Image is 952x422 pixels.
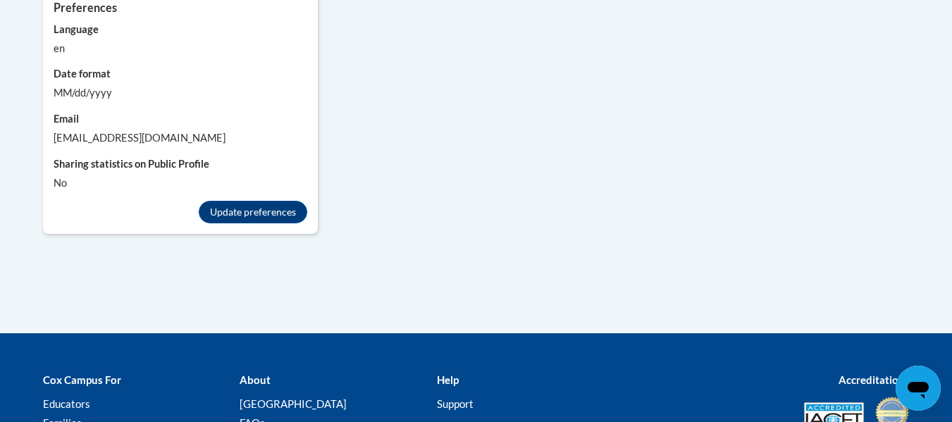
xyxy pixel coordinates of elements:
div: No [54,175,307,191]
label: Email [54,111,307,127]
a: Support [437,397,474,410]
b: About [240,373,271,386]
label: Sharing statistics on Public Profile [54,156,307,172]
b: Help [437,373,459,386]
div: [EMAIL_ADDRESS][DOMAIN_NAME] [54,130,307,146]
label: Date format [54,66,307,82]
h5: Preferences [54,1,307,14]
iframe: Button to launch messaging window [896,366,941,411]
div: en [54,41,307,56]
b: Accreditations [839,373,910,386]
div: MM/dd/yyyy [54,85,307,101]
a: [GEOGRAPHIC_DATA] [240,397,347,410]
a: Educators [43,397,90,410]
button: Update preferences [199,201,307,223]
label: Language [54,22,307,37]
b: Cox Campus For [43,373,121,386]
